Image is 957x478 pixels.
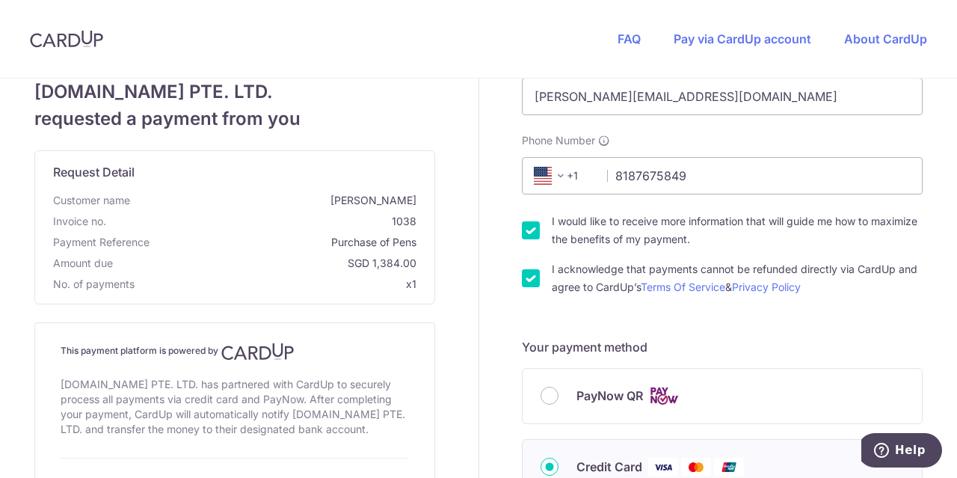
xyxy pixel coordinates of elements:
span: PayNow QR [576,387,643,405]
span: Amount due [53,256,113,271]
span: translation missing: en.payment_reference [53,236,150,248]
span: +1 [529,167,597,185]
img: CardUp [30,30,103,48]
img: Union Pay [714,458,744,477]
span: [PERSON_NAME] [136,193,416,208]
span: translation missing: en.request_detail [53,165,135,180]
label: I acknowledge that payments cannot be refunded directly via CardUp and agree to CardUp’s & [552,260,923,296]
span: Credit Card [576,458,642,476]
a: Privacy Policy [732,281,801,293]
span: Customer name [53,193,130,208]
span: Phone Number [522,133,595,148]
a: Terms Of Service [641,281,725,293]
span: 1038 [112,214,416,229]
input: Email address [522,78,923,115]
a: Pay via CardUp account [674,31,811,46]
label: I would like to receive more information that will guide me how to maximize the benefits of my pa... [552,212,923,248]
span: x1 [406,278,416,290]
img: Visa [648,458,678,477]
iframe: Opens a widget where you can find more information [861,433,942,471]
span: Purchase of Pens [156,235,416,250]
div: [DOMAIN_NAME] PTE. LTD. has partnered with CardUp to securely process all payments via credit car... [61,374,409,440]
a: FAQ [618,31,641,46]
span: SGD 1,384.00 [119,256,416,271]
img: Cards logo [649,387,679,405]
span: Invoice no. [53,214,106,229]
div: PayNow QR Cards logo [541,387,904,405]
span: +1 [534,167,570,185]
div: Credit Card Visa Mastercard Union Pay [541,458,904,477]
img: Mastercard [681,458,711,477]
span: [DOMAIN_NAME] PTE. LTD. [34,79,435,105]
img: CardUp [221,343,295,361]
span: requested a payment from you [34,105,435,132]
a: About CardUp [844,31,927,46]
h4: This payment platform is powered by [61,343,409,361]
h5: Your payment method [522,338,923,356]
span: No. of payments [53,277,135,292]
